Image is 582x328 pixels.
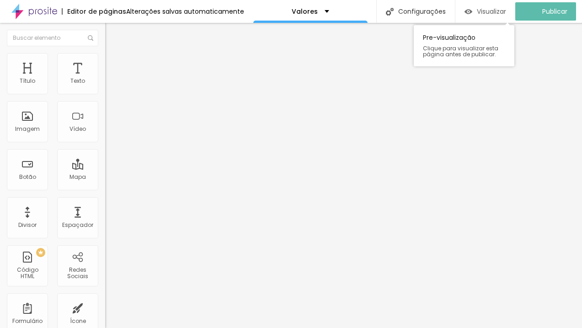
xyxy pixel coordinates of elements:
span: Publicar [542,8,567,15]
div: Editor de páginas [62,8,126,15]
div: Pre-visualização [414,25,514,66]
p: Valores [292,8,318,15]
div: Ícone [70,318,86,324]
div: Formulário [12,318,43,324]
img: Icone [88,35,93,41]
img: view-1.svg [465,8,472,16]
span: Visualizar [477,8,506,15]
div: Botão [19,174,36,180]
div: Código HTML [9,267,45,280]
div: Texto [70,78,85,84]
div: Mapa [69,174,86,180]
button: Publicar [515,2,576,21]
div: Imagem [15,126,40,132]
div: Divisor [18,222,37,228]
img: Icone [386,8,394,16]
div: Título [20,78,35,84]
div: Espaçador [62,222,93,228]
span: Clique para visualizar esta página antes de publicar. [423,45,505,57]
div: Vídeo [69,126,86,132]
div: Alterações salvas automaticamente [126,8,244,15]
button: Visualizar [455,2,515,21]
div: Redes Sociais [59,267,96,280]
input: Buscar elemento [7,30,98,46]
